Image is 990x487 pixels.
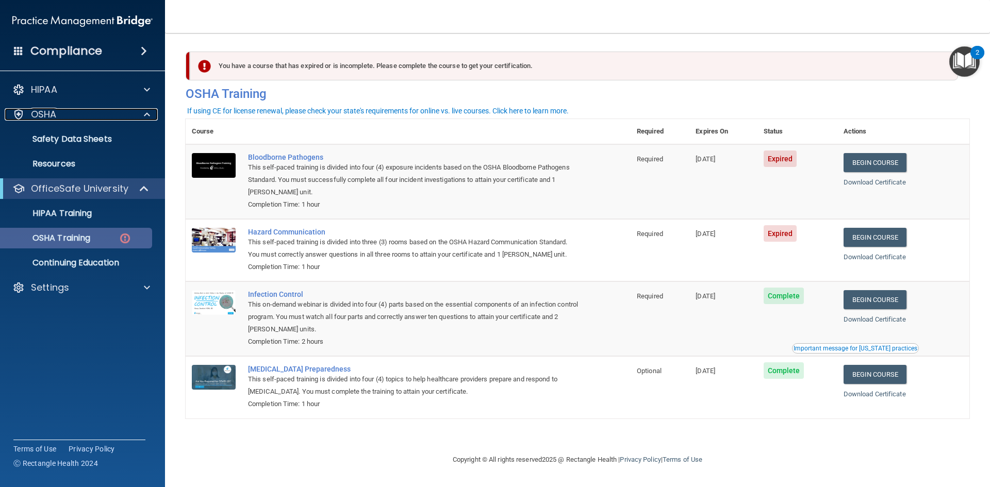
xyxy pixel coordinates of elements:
a: Privacy Policy [620,456,661,463]
p: OSHA Training [7,233,90,243]
div: Completion Time: 2 hours [248,335,579,348]
a: Begin Course [844,153,906,172]
a: OfficeSafe University [12,182,150,195]
span: Complete [764,288,804,304]
span: [DATE] [696,292,715,300]
div: This self-paced training is divided into three (3) rooms based on the OSHA Hazard Communication S... [248,236,579,261]
span: [DATE] [696,155,715,163]
a: Infection Control [248,290,579,298]
div: This on-demand webinar is divided into four (4) parts based on the essential components of an inf... [248,298,579,335]
span: [DATE] [696,367,715,375]
div: You have a course that has expired or is incomplete. Please complete the course to get your certi... [190,52,958,80]
p: Continuing Education [7,258,147,268]
a: Download Certificate [844,390,906,398]
div: This self-paced training is divided into four (4) topics to help healthcare providers prepare and... [248,373,579,398]
a: Begin Course [844,228,906,247]
a: Settings [12,281,150,294]
th: Required [631,119,689,144]
span: Required [637,230,663,238]
button: If using CE for license renewal, please check your state's requirements for online vs. live cours... [186,106,570,116]
th: Course [186,119,242,144]
a: Download Certificate [844,315,906,323]
p: Resources [7,159,147,169]
div: Completion Time: 1 hour [248,261,579,273]
span: Ⓒ Rectangle Health 2024 [13,458,98,468]
button: Open Resource Center, 2 new notifications [949,46,980,77]
a: Terms of Use [13,444,56,454]
a: OSHA [12,108,150,121]
div: 2 [976,53,979,66]
span: [DATE] [696,230,715,238]
p: HIPAA [31,83,57,96]
a: Terms of Use [663,456,702,463]
a: Download Certificate [844,253,906,261]
a: HIPAA [12,83,150,96]
a: Bloodborne Pathogens [248,153,579,161]
th: Expires On [689,119,757,144]
a: Begin Course [844,290,906,309]
p: HIPAA Training [7,208,92,219]
div: Completion Time: 1 hour [248,398,579,410]
h4: OSHA Training [186,87,969,101]
img: danger-circle.6113f641.png [119,232,131,245]
span: Complete [764,362,804,379]
button: Read this if you are a dental practitioner in the state of CA [792,343,919,354]
p: Settings [31,281,69,294]
a: Hazard Communication [248,228,579,236]
span: Expired [764,150,797,167]
span: Optional [637,367,662,375]
a: [MEDICAL_DATA] Preparedness [248,365,579,373]
div: Copyright © All rights reserved 2025 @ Rectangle Health | | [389,443,766,476]
img: exclamation-circle-solid-danger.72ef9ffc.png [198,60,211,73]
th: Actions [837,119,969,144]
span: Required [637,292,663,300]
a: Download Certificate [844,178,906,186]
span: Expired [764,225,797,242]
div: This self-paced training is divided into four (4) exposure incidents based on the OSHA Bloodborne... [248,161,579,198]
span: Required [637,155,663,163]
div: If using CE for license renewal, please check your state's requirements for online vs. live cours... [187,107,569,114]
a: Begin Course [844,365,906,384]
a: Privacy Policy [69,444,115,454]
th: Status [757,119,837,144]
div: Completion Time: 1 hour [248,198,579,211]
h4: Compliance [30,44,102,58]
p: OSHA [31,108,57,121]
p: OfficeSafe University [31,182,128,195]
p: Safety Data Sheets [7,134,147,144]
img: PMB logo [12,11,153,31]
div: Important message for [US_STATE] practices [794,345,917,351]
